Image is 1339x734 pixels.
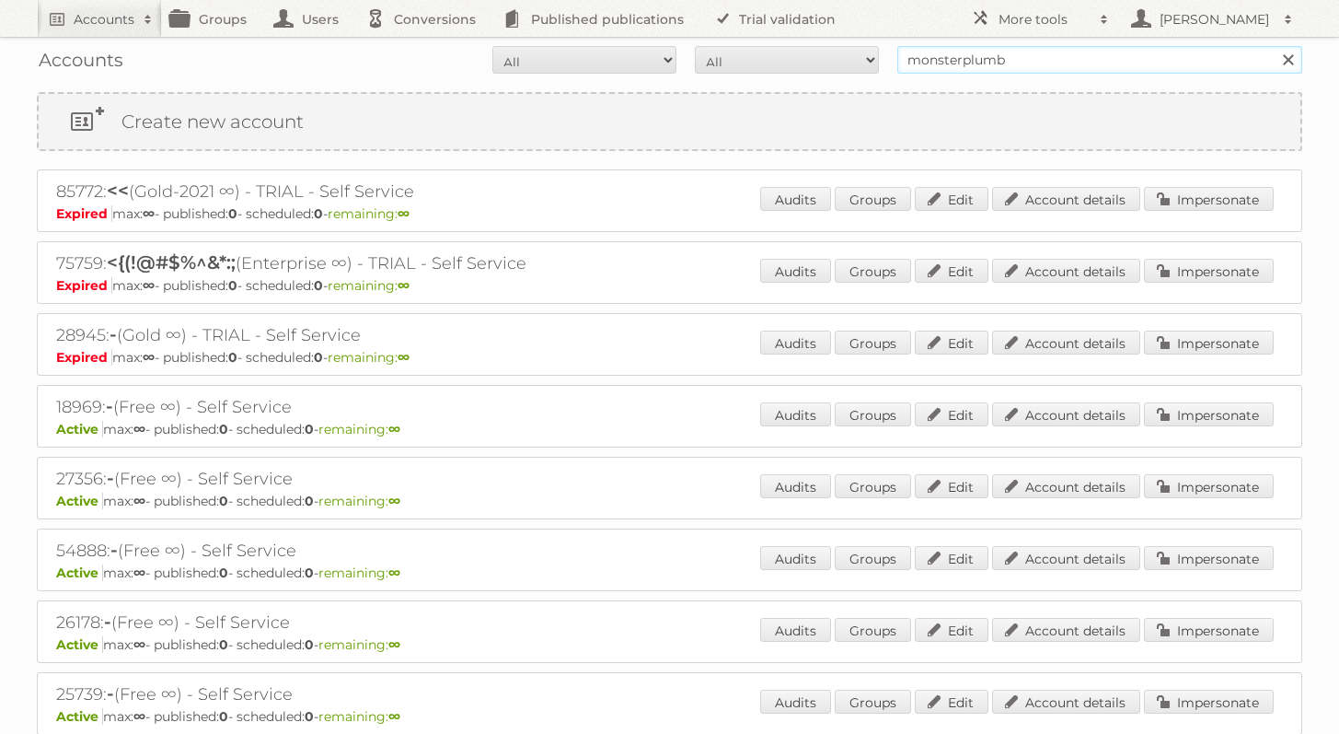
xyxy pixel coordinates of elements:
span: remaining: [318,636,400,653]
p: max: - published: - scheduled: - [56,565,1283,581]
h2: [PERSON_NAME] [1155,10,1275,29]
strong: ∞ [398,277,410,294]
span: remaining: [328,205,410,222]
span: - [104,611,111,633]
a: Edit [915,331,988,355]
strong: 0 [314,205,323,222]
strong: ∞ [133,493,145,509]
h2: 75759: (Enterprise ∞) - TRIAL - Self Service [56,251,700,275]
a: Impersonate [1144,187,1274,211]
a: Account details [992,546,1140,570]
a: Audits [760,474,831,498]
strong: ∞ [133,565,145,581]
span: Active [56,421,103,437]
a: Groups [835,187,911,211]
a: Edit [915,690,988,714]
h2: 85772: (Gold-2021 ∞) - TRIAL - Self Service [56,180,700,204]
span: Active [56,708,103,725]
a: Create new account [39,94,1300,149]
span: - [110,323,117,345]
span: Active [56,565,103,581]
p: max: - published: - scheduled: - [56,708,1283,725]
strong: ∞ [388,565,400,581]
a: Impersonate [1144,474,1274,498]
strong: ∞ [133,421,145,437]
strong: 0 [219,636,228,653]
a: Impersonate [1144,402,1274,426]
span: remaining: [318,565,400,581]
a: Groups [835,474,911,498]
strong: ∞ [388,421,400,437]
a: Groups [835,402,911,426]
p: max: - published: - scheduled: - [56,349,1283,366]
a: Groups [835,331,911,355]
h2: 18969: (Free ∞) - Self Service [56,395,700,419]
a: Edit [915,187,988,211]
strong: 0 [305,636,314,653]
strong: 0 [305,565,314,581]
span: - [110,539,118,561]
strong: 0 [314,349,323,366]
a: Edit [915,546,988,570]
a: Account details [992,690,1140,714]
h2: More tools [998,10,1091,29]
strong: ∞ [143,349,155,366]
p: max: - published: - scheduled: - [56,421,1283,437]
span: << [107,180,129,202]
strong: 0 [228,205,237,222]
a: Impersonate [1144,331,1274,355]
strong: ∞ [388,493,400,509]
strong: 0 [219,493,228,509]
h2: 54888: (Free ∞) - Self Service [56,539,700,563]
a: Account details [992,474,1140,498]
a: Audits [760,546,831,570]
a: Account details [992,402,1140,426]
strong: 0 [228,349,237,366]
span: remaining: [318,493,400,509]
strong: ∞ [143,205,155,222]
a: Account details [992,331,1140,355]
p: max: - published: - scheduled: - [56,277,1283,294]
a: Edit [915,618,988,642]
a: Edit [915,474,988,498]
strong: ∞ [133,636,145,653]
a: Groups [835,690,911,714]
span: Active [56,493,103,509]
a: Audits [760,402,831,426]
a: Groups [835,259,911,283]
a: Audits [760,331,831,355]
span: Active [56,636,103,653]
span: <{(!@#$%^&*:; [107,251,236,274]
p: max: - published: - scheduled: - [56,205,1283,222]
span: remaining: [328,277,410,294]
a: Groups [835,546,911,570]
strong: ∞ [133,708,145,725]
span: Expired [56,349,112,366]
p: max: - published: - scheduled: - [56,636,1283,653]
strong: ∞ [398,205,410,222]
h2: Accounts [74,10,134,29]
span: Expired [56,205,112,222]
span: - [107,682,114,705]
a: Audits [760,259,831,283]
h2: 25739: (Free ∞) - Self Service [56,682,700,706]
strong: 0 [305,493,314,509]
a: Impersonate [1144,259,1274,283]
strong: 0 [219,565,228,581]
span: Expired [56,277,112,294]
a: Impersonate [1144,618,1274,642]
a: Audits [760,690,831,714]
a: Account details [992,187,1140,211]
h2: 26178: (Free ∞) - Self Service [56,611,700,635]
a: Impersonate [1144,690,1274,714]
a: Audits [760,618,831,642]
a: Account details [992,618,1140,642]
span: - [107,467,114,489]
span: remaining: [318,708,400,725]
span: remaining: [328,349,410,366]
a: Edit [915,259,988,283]
strong: ∞ [388,708,400,725]
a: Impersonate [1144,546,1274,570]
p: max: - published: - scheduled: - [56,493,1283,509]
strong: 0 [219,708,228,725]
